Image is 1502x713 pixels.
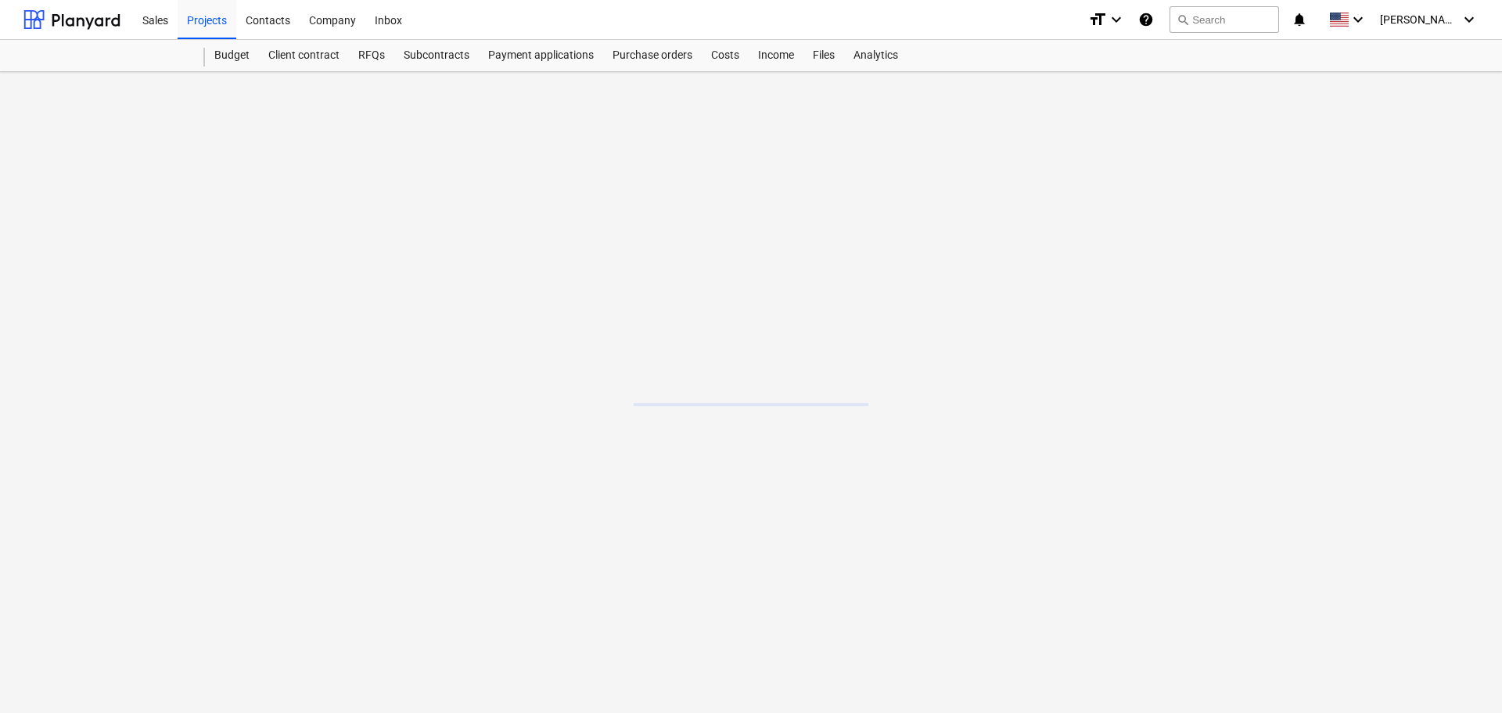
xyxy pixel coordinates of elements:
i: format_size [1088,10,1107,29]
i: Knowledge base [1138,10,1154,29]
a: Subcontracts [394,40,479,71]
span: search [1177,13,1189,26]
a: Analytics [844,40,907,71]
a: Client contract [259,40,349,71]
a: Costs [702,40,749,71]
span: [PERSON_NAME] [1380,13,1458,26]
a: Income [749,40,803,71]
a: RFQs [349,40,394,71]
i: keyboard_arrow_down [1107,10,1126,29]
i: notifications [1292,10,1307,29]
i: keyboard_arrow_down [1460,10,1479,29]
a: Files [803,40,844,71]
i: keyboard_arrow_down [1349,10,1367,29]
a: Budget [205,40,259,71]
button: Search [1170,6,1279,33]
a: Purchase orders [603,40,702,71]
a: Payment applications [479,40,603,71]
